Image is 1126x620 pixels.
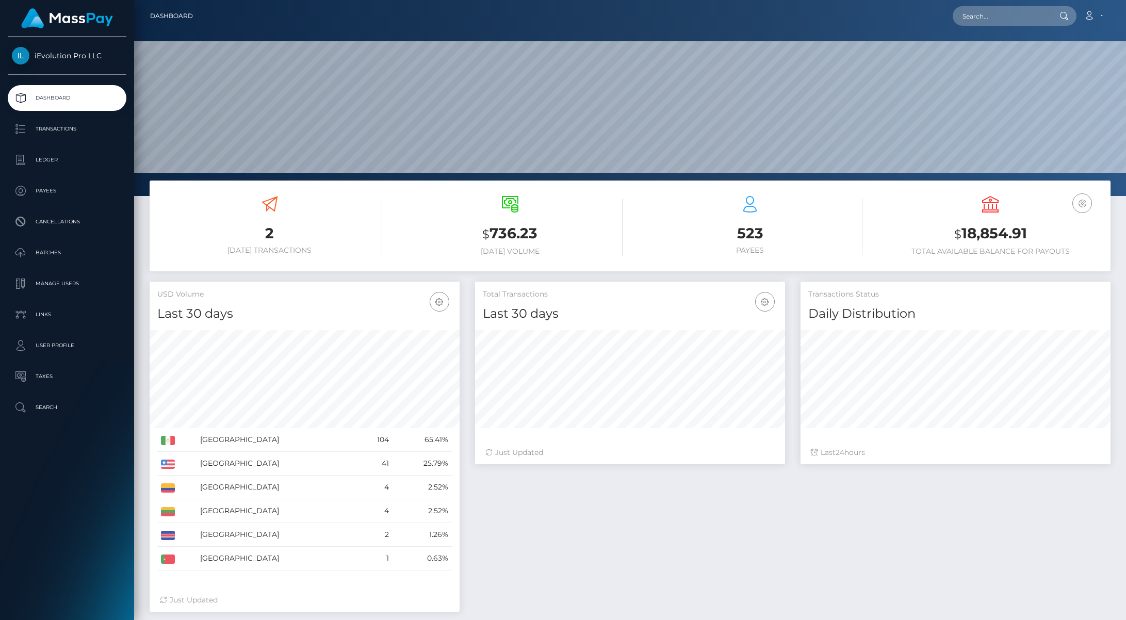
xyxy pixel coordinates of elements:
img: MX.png [161,436,175,445]
p: Manage Users [12,276,122,291]
a: Batches [8,240,126,266]
div: Just Updated [485,447,775,458]
h6: Total Available Balance for Payouts [878,247,1103,256]
a: User Profile [8,333,126,358]
p: Links [12,307,122,322]
h4: Last 30 days [483,305,777,323]
a: Links [8,302,126,328]
img: CR.png [161,531,175,540]
p: Taxes [12,369,122,384]
p: Batches [12,245,122,260]
p: Search [12,400,122,415]
a: Cancellations [8,209,126,235]
td: 2 [357,523,393,547]
h3: 2 [157,223,382,243]
a: Ledger [8,147,126,173]
td: 4 [357,476,393,499]
h4: Daily Distribution [808,305,1103,323]
h4: Last 30 days [157,305,452,323]
td: 25.79% [393,452,452,476]
td: 1 [357,547,393,570]
small: $ [954,227,961,241]
p: Payees [12,183,122,199]
h6: Payees [638,246,863,255]
span: iEvolution Pro LLC [8,51,126,60]
td: [GEOGRAPHIC_DATA] [197,499,357,523]
p: Ledger [12,152,122,168]
img: PT.png [161,554,175,564]
span: 24 [836,448,844,457]
td: 4 [357,499,393,523]
small: $ [482,227,489,241]
div: Last hours [811,447,1100,458]
a: Transactions [8,116,126,142]
h3: 18,854.91 [878,223,1103,244]
td: [GEOGRAPHIC_DATA] [197,476,357,499]
td: 104 [357,428,393,452]
a: Payees [8,178,126,204]
h3: 523 [638,223,863,243]
p: User Profile [12,338,122,353]
a: Manage Users [8,271,126,297]
a: Taxes [8,364,126,389]
td: 41 [357,452,393,476]
p: Cancellations [12,214,122,230]
img: US.png [161,460,175,469]
h5: Total Transactions [483,289,777,300]
a: Dashboard [8,85,126,111]
a: Search [8,395,126,420]
td: 2.52% [393,476,452,499]
a: Dashboard [150,5,193,27]
td: [GEOGRAPHIC_DATA] [197,452,357,476]
h5: USD Volume [157,289,452,300]
td: [GEOGRAPHIC_DATA] [197,428,357,452]
td: 0.63% [393,547,452,570]
img: CO.png [161,483,175,493]
td: 65.41% [393,428,452,452]
img: MassPay Logo [21,8,113,28]
h6: [DATE] Transactions [157,246,382,255]
p: Dashboard [12,90,122,106]
h6: [DATE] Volume [398,247,623,256]
img: LT.png [161,507,175,516]
td: [GEOGRAPHIC_DATA] [197,523,357,547]
td: 1.26% [393,523,452,547]
h5: Transactions Status [808,289,1103,300]
div: Just Updated [160,595,449,606]
p: Transactions [12,121,122,137]
img: iEvolution Pro LLC [12,47,29,64]
h3: 736.23 [398,223,623,244]
input: Search... [953,6,1050,26]
td: 2.52% [393,499,452,523]
td: [GEOGRAPHIC_DATA] [197,547,357,570]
